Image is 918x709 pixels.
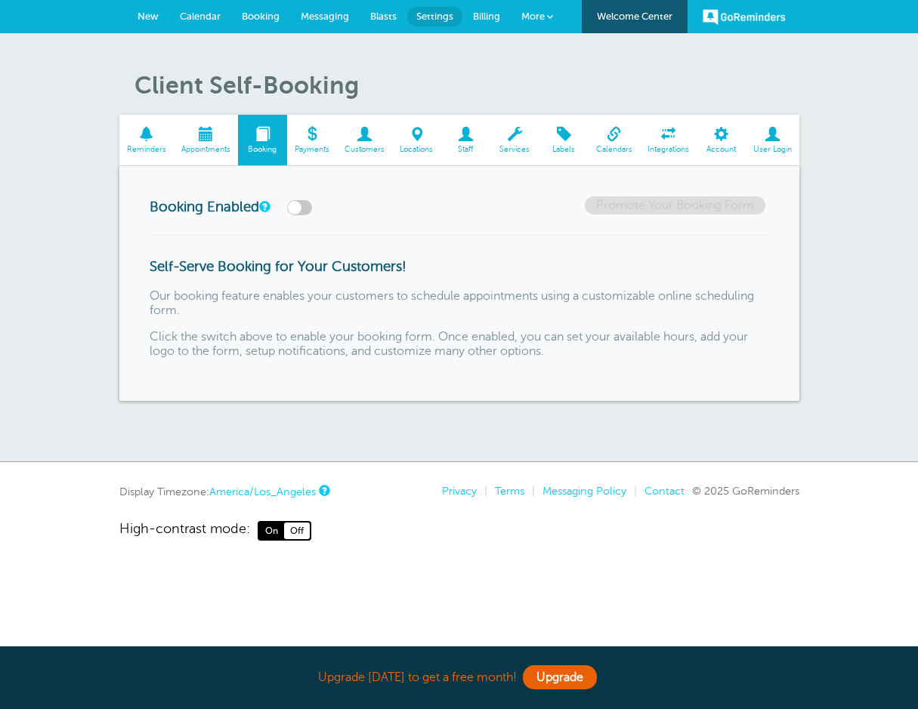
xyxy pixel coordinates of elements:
[150,196,376,215] h3: Booking Enabled
[150,289,769,318] p: Our booking feature enables your customers to schedule appointments using a customizable online s...
[697,115,746,165] a: Account
[524,485,535,498] li: |
[259,523,284,539] span: On
[539,115,589,165] a: Labels
[209,486,316,498] a: America/Los_Angeles
[521,11,545,22] span: More
[400,145,434,154] span: Locations
[407,7,462,26] a: Settings
[150,330,769,359] p: Click the switch above to enable your booking form. Once enabled, you can set your available hour...
[246,145,280,154] span: Booking
[138,11,159,22] span: New
[746,115,799,165] a: User Login
[119,521,799,541] a: High-contrast mode: On Off
[449,145,483,154] span: Staff
[287,115,337,165] a: Payments
[119,485,328,498] div: Display Timezone:
[345,145,385,154] span: Customers
[692,485,799,497] span: © 2025 GoReminders
[495,485,524,497] a: Terms
[542,485,626,497] a: Messaging Policy
[589,115,640,165] a: Calendars
[416,11,453,22] span: Settings
[585,196,765,214] a: Promote Your Booking Form
[490,115,539,165] a: Services
[284,523,310,539] span: Off
[753,145,792,154] span: User Login
[295,145,329,154] span: Payments
[242,11,280,22] span: Booking
[644,485,685,497] a: Contact
[473,11,500,22] span: Billing
[174,115,238,165] a: Appointments
[523,665,597,689] a: Upgrade
[259,202,268,211] a: This switch turns your online booking form on or off.
[547,145,581,154] span: Labels
[640,115,697,165] a: Integrations
[337,115,392,165] a: Customers
[392,115,441,165] a: Locations
[442,485,477,497] a: Privacy
[119,115,174,165] a: Reminders
[301,11,349,22] span: Messaging
[626,485,637,498] li: |
[134,71,799,100] h1: Client Self-Booking
[498,145,532,154] span: Services
[119,661,799,694] div: Upgrade [DATE] to get a free month!
[704,145,738,154] span: Account
[319,486,328,495] a: This is the timezone being used to display dates and times to you on this device. Click the timez...
[441,115,490,165] a: Staff
[477,485,487,498] li: |
[150,258,769,275] h3: Self-Serve Booking for Your Customers!
[180,11,221,22] span: Calendar
[370,11,397,22] span: Blasts
[648,145,689,154] span: Integrations
[181,145,230,154] span: Appointments
[127,145,166,154] span: Reminders
[596,145,632,154] span: Calendars
[119,521,250,541] span: High-contrast mode:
